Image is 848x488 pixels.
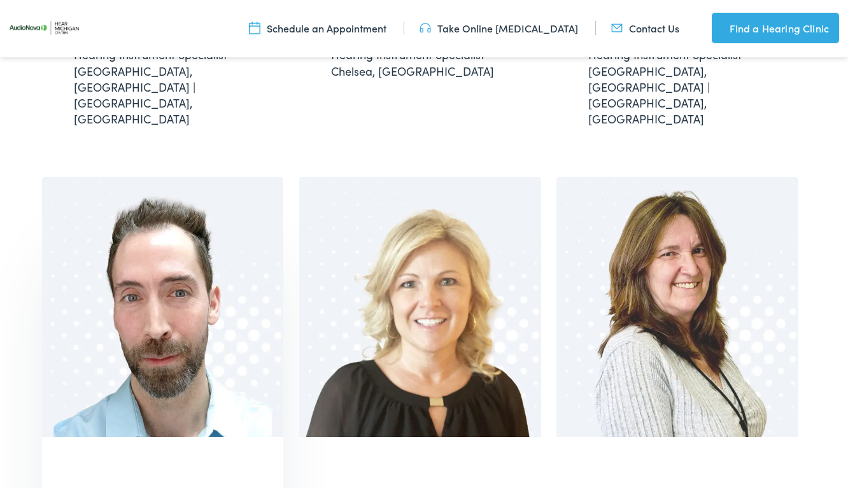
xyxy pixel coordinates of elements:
[611,21,679,35] a: Contact Us
[588,46,767,127] div: [GEOGRAPHIC_DATA], [GEOGRAPHIC_DATA] | [GEOGRAPHIC_DATA], [GEOGRAPHIC_DATA]
[331,46,509,78] div: Chelsea, [GEOGRAPHIC_DATA]
[712,20,723,36] img: utility icon
[74,46,252,127] div: [GEOGRAPHIC_DATA], [GEOGRAPHIC_DATA] | [GEOGRAPHIC_DATA], [GEOGRAPHIC_DATA]
[299,177,541,436] img: Lyle Karp is a hearing instrument specialist at Hear Michigan Centers in St. Joseph, MI.
[556,177,798,436] img: Marci Pertee is a hearing aid specialist at Hear Michigan Centers in Southgate, Michigan
[420,21,578,35] a: Take Online [MEDICAL_DATA]
[42,177,284,436] img: Jason Lyon is a hearing instrument specialist at Hear Michigan Centers in Swartz Creek, MI.
[249,21,386,35] a: Schedule an Appointment
[611,21,623,35] img: utility icon
[249,21,260,35] img: utility icon
[420,21,431,35] img: utility icon
[712,13,839,43] a: Find a Hearing Clinic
